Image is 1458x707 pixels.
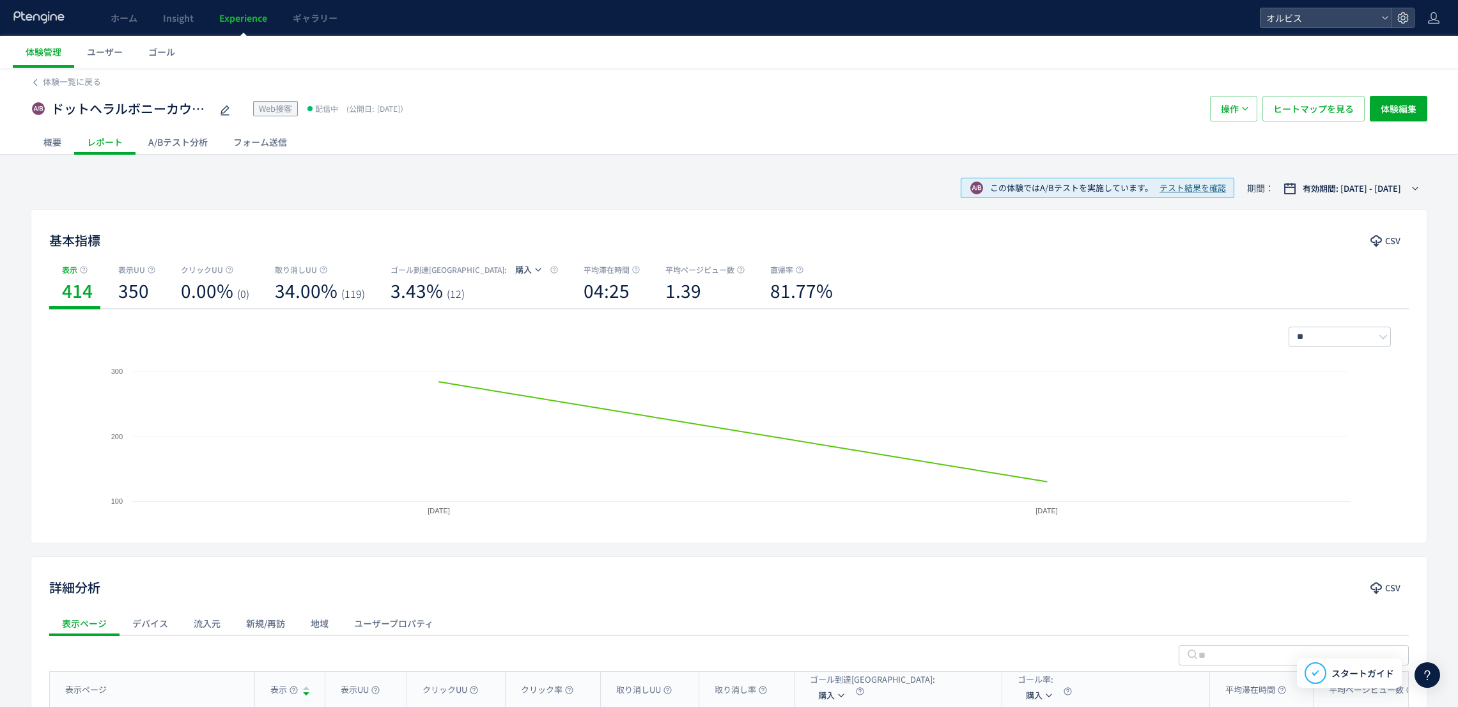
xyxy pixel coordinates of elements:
span: 表示UU [341,684,380,696]
span: スタートガイド [1331,667,1394,680]
button: ヒートマップを見る [1262,96,1365,121]
span: (119) [341,286,365,301]
span: ゴール到達[GEOGRAPHIC_DATA] [391,263,504,276]
span: 期間： [1247,178,1274,199]
span: 表示UU [118,263,145,276]
span: 取り消しUU [616,684,672,696]
span: CSV [1385,231,1400,251]
span: クリックUU [181,263,223,276]
span: オルビス [1262,8,1376,27]
div: 地域 [298,610,341,636]
b: 04:25 [584,277,630,303]
button: 購入 [1018,685,1061,706]
b: 34.00% [275,277,337,303]
span: ユーザー [87,45,123,58]
span: 平均ページビュー数 [665,263,734,276]
span: ドットヘラルボニーカウントダウン [51,100,211,118]
b: 1.39 [665,277,701,303]
b: 414 [62,277,93,303]
text: [DATE] [1035,507,1058,515]
b: 350 [118,277,149,303]
span: 配信中 [315,102,338,115]
span: 購入 [515,263,532,276]
h2: 基本指標 [49,230,100,251]
span: クリック率 [521,684,573,696]
span: (12) [447,286,465,301]
b: 81.77% [770,277,833,303]
text: [DATE] [428,507,450,515]
span: Experience [219,12,267,24]
span: 取り消しUU [275,263,317,276]
span: Web接客 [259,102,292,114]
span: 直帰率 [770,263,793,276]
span: 操作 [1221,96,1239,121]
span: 購入 [818,685,835,706]
div: 概要 [31,129,74,155]
text: 200 [111,433,123,440]
button: 体験編集 [1370,96,1427,121]
span: ヒートマップを見る [1273,96,1354,121]
h2: 詳細分析 [49,577,100,598]
div: A/Bテスト分析 [136,129,221,155]
span: 平均滞在時間 [584,263,630,276]
span: (0) [237,286,249,301]
div: ユーザープロパティ [341,610,446,636]
button: 購入 [507,260,548,280]
button: CSV [1364,578,1409,598]
span: 体験管理 [26,45,61,58]
button: 購入 [810,685,853,706]
span: 表示ページ [65,684,107,696]
span: この体験ではA/Bテストを実施しています。 [990,182,1153,194]
span: テスト結果を確認 [1159,182,1226,194]
div: ゴール率: [1018,674,1072,686]
span: 体験編集 [1381,96,1416,121]
span: (公開日: [346,103,374,114]
span: 体験一覧に戻る [43,75,101,88]
button: 有効期間: [DATE] - [DATE] [1275,178,1427,199]
span: 購入 [1026,685,1043,706]
span: [DATE]） [343,103,408,114]
div: 表示ページ [49,610,120,636]
b: 0.00% [181,277,233,303]
b: 3.43% [391,277,443,303]
div: 流入元 [181,610,233,636]
div: 新規/再訪 [233,610,298,636]
text: 100 [111,497,123,505]
span: 表示 [270,684,298,696]
span: 平均ページビュー数 [1329,684,1415,696]
div: レポート [74,129,136,155]
span: Insight [163,12,194,24]
button: 操作 [1210,96,1257,121]
span: 表示 [62,263,77,276]
span: ホーム [111,12,137,24]
span: ゴール [148,45,175,58]
span: 有効期間: [DATE] - [DATE] [1303,182,1401,195]
span: : [504,263,507,276]
span: CSV [1385,578,1400,598]
span: ギャラリー [293,12,337,24]
div: デバイス [120,610,181,636]
span: 取り消し率 [715,684,767,696]
button: CSV [1364,231,1409,251]
div: ゴール到達[GEOGRAPHIC_DATA]: [810,674,935,686]
span: クリックUU [423,684,478,696]
div: フォーム送信 [221,129,300,155]
span: 平均滞在時間 [1225,684,1286,696]
text: 300 [111,368,123,375]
